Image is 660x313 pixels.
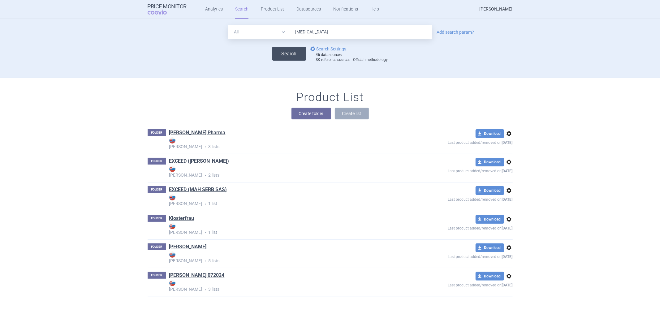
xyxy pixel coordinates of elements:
[169,166,403,178] p: 2 lists
[169,223,175,229] img: SK
[202,287,209,293] i: •
[202,258,209,264] i: •
[169,129,226,137] h1: ELVA Pharma
[169,280,175,286] img: SK
[169,158,229,166] h1: EXCEED (MAH Hansa)
[502,197,513,202] strong: [DATE]
[169,194,403,206] strong: [PERSON_NAME]
[437,30,474,34] a: Add search param?
[403,138,513,146] p: Last product added/removed on
[502,255,513,259] strong: [DATE]
[169,137,403,149] strong: [PERSON_NAME]
[169,272,225,280] h1: Pierre Fabre 072024
[316,53,320,57] strong: 46
[169,186,227,193] a: EXCEED (MAH SERB SAS)
[169,223,403,235] strong: [PERSON_NAME]
[148,243,166,250] p: FOLDER
[202,201,209,207] i: •
[502,140,513,145] strong: [DATE]
[202,144,209,150] i: •
[476,215,504,224] button: Download
[148,129,166,136] p: FOLDER
[148,10,175,15] span: COGVIO
[296,90,364,105] h1: Product List
[309,45,347,53] a: Search Settings
[335,108,369,119] button: Create list
[476,129,504,138] button: Download
[169,194,403,207] p: 1 list
[169,243,207,250] a: [PERSON_NAME]
[403,195,513,203] p: Last product added/removed on
[169,158,229,165] a: EXCEED ([PERSON_NAME])
[148,158,166,165] p: FOLDER
[148,3,187,15] a: Price MonitorCOGVIO
[148,215,166,222] p: FOLDER
[202,229,209,236] i: •
[169,280,403,293] p: 3 lists
[169,137,403,150] p: 3 lists
[169,251,403,263] strong: [PERSON_NAME]
[502,283,513,287] strong: [DATE]
[502,169,513,173] strong: [DATE]
[169,166,175,172] img: SK
[403,224,513,231] p: Last product added/removed on
[316,53,388,62] div: datasources SK reference sources - Official methodology
[272,47,306,61] button: Search
[148,3,187,10] strong: Price Monitor
[202,172,209,178] i: •
[169,194,175,200] img: SK
[169,186,227,194] h1: EXCEED (MAH SERB SAS)
[403,166,513,174] p: Last product added/removed on
[403,252,513,260] p: Last product added/removed on
[403,281,513,288] p: Last product added/removed on
[148,272,166,279] p: FOLDER
[148,186,166,193] p: FOLDER
[169,243,207,251] h1: Pierre Fabre
[169,166,403,178] strong: [PERSON_NAME]
[169,215,194,223] h1: Klosterfrau
[476,186,504,195] button: Download
[169,215,194,222] a: Klosterfrau
[476,158,504,166] button: Download
[169,137,175,144] img: SK
[502,226,513,230] strong: [DATE]
[476,272,504,281] button: Download
[169,251,175,258] img: SK
[169,251,403,264] p: 5 lists
[169,280,403,292] strong: [PERSON_NAME]
[169,272,225,279] a: [PERSON_NAME] 072024
[291,108,331,119] button: Create folder
[476,243,504,252] button: Download
[169,223,403,236] p: 1 list
[169,129,226,136] a: [PERSON_NAME] Pharma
